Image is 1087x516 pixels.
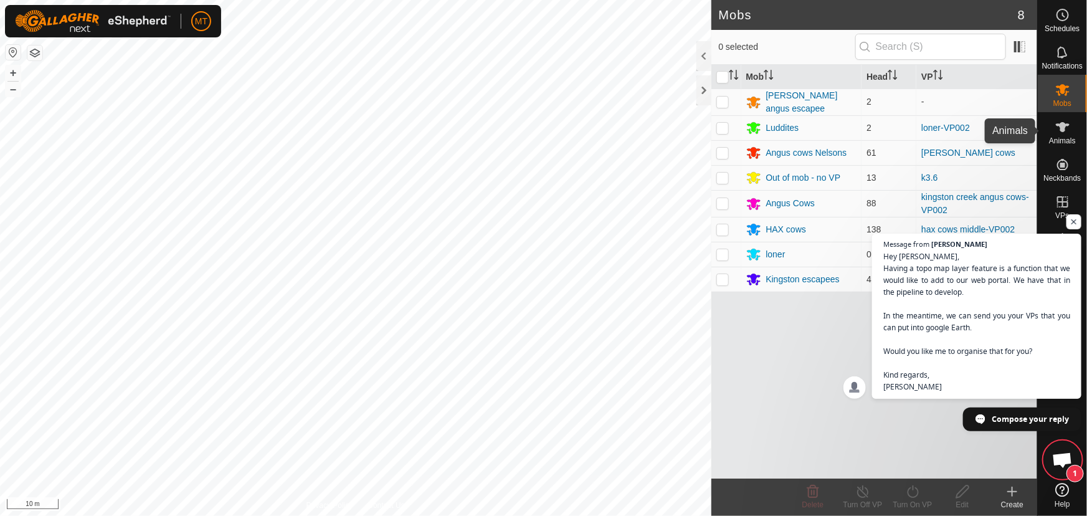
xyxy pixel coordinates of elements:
[866,198,876,208] span: 88
[764,72,774,82] p-sorticon: Activate to sort
[987,499,1037,510] div: Create
[766,273,840,286] div: Kingston escapees
[306,500,353,511] a: Privacy Policy
[766,122,799,135] div: Luddites
[729,72,739,82] p-sorticon: Activate to sort
[921,148,1015,158] a: [PERSON_NAME] cows
[6,45,21,60] button: Reset Map
[1053,100,1071,107] span: Mobs
[1055,500,1070,508] span: Help
[15,10,171,32] img: Gallagher Logo
[866,148,876,158] span: 61
[6,82,21,97] button: –
[933,72,943,82] p-sorticon: Activate to sort
[866,173,876,183] span: 13
[27,45,42,60] button: Map Layers
[766,223,807,236] div: HAX cows
[1038,478,1087,513] a: Help
[802,500,824,509] span: Delete
[1049,137,1076,145] span: Animals
[1044,441,1081,479] div: Open chat
[866,224,881,234] span: 138
[1045,25,1080,32] span: Schedules
[992,408,1069,430] span: Compose your reply
[1055,212,1069,219] span: VPs
[883,251,1070,393] span: Hey [PERSON_NAME], Having a topo map layer feature is a function that we would like to add to our...
[916,88,1037,115] td: -
[921,123,970,133] a: loner-VP002
[862,65,916,89] th: Head
[838,499,888,510] div: Turn Off VP
[6,65,21,80] button: +
[921,192,1029,215] a: kingston creek angus cows-VP002
[741,65,862,89] th: Mob
[1018,6,1025,24] span: 8
[888,72,898,82] p-sorticon: Activate to sort
[1066,465,1084,482] span: 1
[1042,62,1083,70] span: Notifications
[766,146,847,160] div: Angus cows Nelsons
[766,248,786,261] div: loner
[719,7,1018,22] h2: Mobs
[883,241,929,247] span: Message from
[766,171,841,184] div: Out of mob - no VP
[931,241,987,247] span: [PERSON_NAME]
[719,41,855,54] span: 0 selected
[866,274,871,284] span: 4
[916,65,1037,89] th: VP
[866,249,871,259] span: 0
[888,499,937,510] div: Turn On VP
[855,34,1006,60] input: Search (S)
[921,173,937,183] a: k3.6
[195,15,207,28] span: MT
[866,97,871,107] span: 2
[866,123,871,133] span: 2
[1043,174,1081,182] span: Neckbands
[766,89,857,115] div: [PERSON_NAME] angus escapee
[368,500,404,511] a: Contact Us
[937,499,987,510] div: Edit
[766,197,815,210] div: Angus Cows
[921,224,1015,234] a: hax cows middle-VP002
